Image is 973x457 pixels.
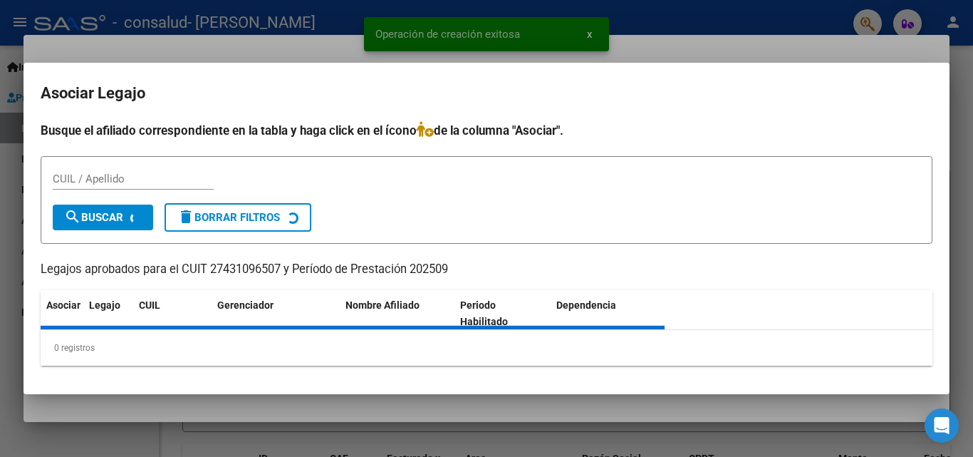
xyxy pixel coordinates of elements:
[460,299,508,327] span: Periodo Habilitado
[41,290,83,337] datatable-header-cell: Asociar
[46,299,80,311] span: Asociar
[925,409,959,443] div: Open Intercom Messenger
[139,299,160,311] span: CUIL
[556,299,616,311] span: Dependencia
[217,299,274,311] span: Gerenciador
[41,80,932,107] h2: Asociar Legajo
[64,208,81,225] mat-icon: search
[89,299,120,311] span: Legajo
[454,290,551,337] datatable-header-cell: Periodo Habilitado
[41,330,932,366] div: 0 registros
[177,208,194,225] mat-icon: delete
[177,211,280,224] span: Borrar Filtros
[41,261,932,279] p: Legajos aprobados para el CUIT 27431096507 y Período de Prestación 202509
[53,205,153,230] button: Buscar
[345,299,420,311] span: Nombre Afiliado
[165,203,311,232] button: Borrar Filtros
[551,290,665,337] datatable-header-cell: Dependencia
[133,290,212,337] datatable-header-cell: CUIL
[41,121,932,140] h4: Busque el afiliado correspondiente en la tabla y haga click en el ícono de la columna "Asociar".
[83,290,133,337] datatable-header-cell: Legajo
[212,290,340,337] datatable-header-cell: Gerenciador
[64,211,123,224] span: Buscar
[340,290,454,337] datatable-header-cell: Nombre Afiliado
